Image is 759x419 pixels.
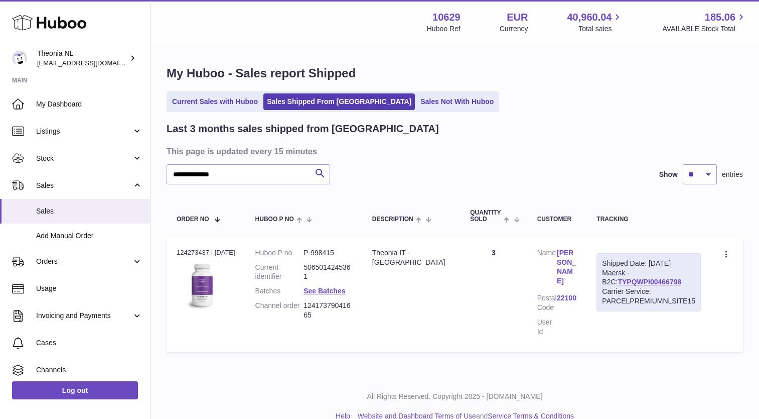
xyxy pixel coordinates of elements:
span: Huboo P no [255,216,294,223]
h1: My Huboo - Sales report Shipped [167,65,743,81]
strong: EUR [507,11,528,24]
span: My Dashboard [36,99,142,109]
span: Quantity Sold [470,209,501,223]
span: Sales [36,181,132,190]
p: All Rights Reserved. Copyright 2025 - [DOMAIN_NAME] [159,392,751,401]
dd: 5065014245361 [303,263,352,282]
span: Cases [36,338,142,348]
dt: Batches [255,286,304,296]
span: Total sales [578,24,623,34]
span: Order No [177,216,209,223]
span: 185.06 [705,11,735,24]
span: 40,960.04 [567,11,612,24]
td: 3 [460,238,527,352]
span: Invoicing and Payments [36,311,132,321]
span: Usage [36,284,142,293]
h2: Last 3 months sales shipped from [GEOGRAPHIC_DATA] [167,122,439,136]
div: Tracking [596,216,701,223]
span: Description [372,216,413,223]
span: Channels [36,365,142,375]
h3: This page is updated every 15 minutes [167,146,740,157]
a: 22100 [557,293,576,303]
strong: 10629 [432,11,461,24]
dd: P-998415 [303,248,352,258]
a: 40,960.04 Total sales [567,11,623,34]
div: 124273437 | [DATE] [177,248,235,257]
label: Show [659,170,678,179]
a: Log out [12,381,138,399]
dt: User Id [537,318,557,337]
span: [EMAIL_ADDRESS][DOMAIN_NAME] [37,59,147,67]
dt: Channel order [255,301,304,320]
a: Current Sales with Huboo [169,93,261,110]
div: Maersk - B2C: [596,253,701,311]
a: See Batches [303,287,345,295]
span: Stock [36,154,132,163]
dt: Name [537,248,557,289]
img: 106291725893008.jpg [177,260,227,310]
dt: Postal Code [537,293,557,312]
div: Shipped Date: [DATE] [602,259,695,268]
dd: 12417379041665 [303,301,352,320]
a: Sales Shipped From [GEOGRAPHIC_DATA] [263,93,415,110]
a: [PERSON_NAME] [557,248,576,286]
img: info@wholesomegoods.eu [12,51,27,66]
span: AVAILABLE Stock Total [662,24,747,34]
a: 185.06 AVAILABLE Stock Total [662,11,747,34]
dt: Current identifier [255,263,304,282]
a: TYPQWPI00466798 [618,278,681,286]
div: Currency [500,24,528,34]
span: Add Manual Order [36,231,142,241]
span: Orders [36,257,132,266]
span: entries [722,170,743,179]
a: Sales Not With Huboo [417,93,497,110]
span: Listings [36,127,132,136]
span: Sales [36,206,142,216]
div: Carrier Service: PARCELPREMIUMNLSITE15 [602,287,695,306]
div: Customer [537,216,577,223]
dt: Huboo P no [255,248,304,258]
div: Theonia NL [37,49,127,68]
div: Theonia IT - [GEOGRAPHIC_DATA] [372,248,450,267]
div: Huboo Ref [427,24,461,34]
